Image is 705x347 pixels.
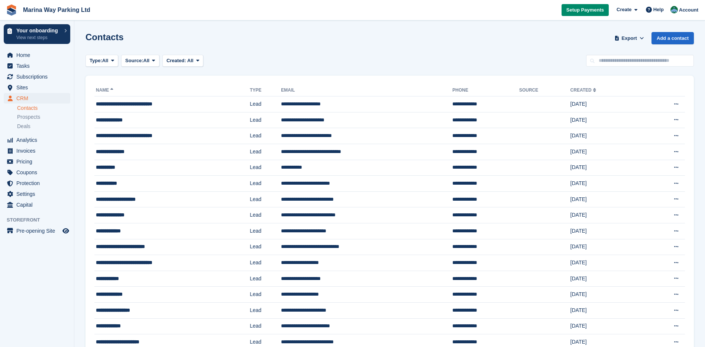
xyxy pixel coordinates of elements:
a: menu [4,167,70,178]
a: menu [4,178,70,188]
a: menu [4,61,70,71]
span: Source: [125,57,143,64]
td: [DATE] [570,176,643,192]
a: menu [4,93,70,104]
span: Type: [90,57,102,64]
a: Created [570,87,598,93]
span: Pricing [16,156,61,167]
p: View next steps [16,34,61,41]
button: Type: All [85,55,118,67]
td: [DATE] [570,144,643,160]
td: [DATE] [570,96,643,112]
td: Lead [250,128,281,144]
span: Home [16,50,61,60]
span: Export [622,35,637,42]
a: Deals [17,122,70,130]
span: Sites [16,82,61,93]
a: menu [4,82,70,93]
span: Pre-opening Site [16,226,61,236]
button: Source: All [121,55,159,67]
a: menu [4,200,70,210]
td: [DATE] [570,255,643,271]
td: Lead [250,112,281,128]
span: Capital [16,200,61,210]
a: menu [4,50,70,60]
td: Lead [250,318,281,334]
h1: Contacts [85,32,124,42]
a: menu [4,156,70,167]
a: Prospects [17,113,70,121]
td: [DATE] [570,318,643,334]
td: Lead [250,239,281,255]
span: Account [679,6,698,14]
th: Source [519,85,570,96]
span: Protection [16,178,61,188]
span: All [102,57,109,64]
th: Phone [452,85,519,96]
td: [DATE] [570,287,643,303]
span: Coupons [16,167,61,178]
span: Deals [17,123,30,130]
td: Lead [250,207,281,223]
span: Analytics [16,135,61,145]
td: [DATE] [570,160,643,176]
span: Subscriptions [16,71,61,82]
td: Lead [250,191,281,207]
td: [DATE] [570,271,643,287]
a: Marina Way Parking Ltd [20,4,93,16]
a: Name [96,87,115,93]
span: Settings [16,189,61,199]
td: [DATE] [570,128,643,144]
a: menu [4,71,70,82]
span: Setup Payments [566,6,604,14]
td: Lead [250,223,281,239]
a: Add a contact [651,32,694,44]
td: Lead [250,271,281,287]
img: Paul Lewis [670,6,678,13]
span: Create [617,6,631,13]
span: Invoices [16,146,61,156]
a: Setup Payments [562,4,609,16]
span: CRM [16,93,61,104]
span: All [187,58,194,63]
th: Type [250,85,281,96]
td: [DATE] [570,302,643,318]
span: Tasks [16,61,61,71]
a: Your onboarding View next steps [4,24,70,44]
td: Lead [250,144,281,160]
span: Help [653,6,664,13]
span: Created: [166,58,186,63]
p: Your onboarding [16,28,61,33]
a: Preview store [61,226,70,235]
img: stora-icon-8386f47178a22dfd0bd8f6a31ec36ba5ce8667c1dd55bd0f319d3a0aa187defe.svg [6,4,17,16]
td: Lead [250,176,281,192]
a: menu [4,226,70,236]
td: Lead [250,287,281,303]
span: All [143,57,150,64]
a: menu [4,146,70,156]
td: [DATE] [570,112,643,128]
td: Lead [250,96,281,112]
th: Email [281,85,452,96]
td: Lead [250,160,281,176]
a: menu [4,189,70,199]
td: [DATE] [570,223,643,239]
td: Lead [250,255,281,271]
button: Created: All [162,55,203,67]
button: Export [613,32,646,44]
td: Lead [250,302,281,318]
td: [DATE] [570,239,643,255]
a: menu [4,135,70,145]
td: [DATE] [570,191,643,207]
td: [DATE] [570,207,643,223]
a: Contacts [17,105,70,112]
span: Storefront [7,216,74,224]
span: Prospects [17,114,40,121]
